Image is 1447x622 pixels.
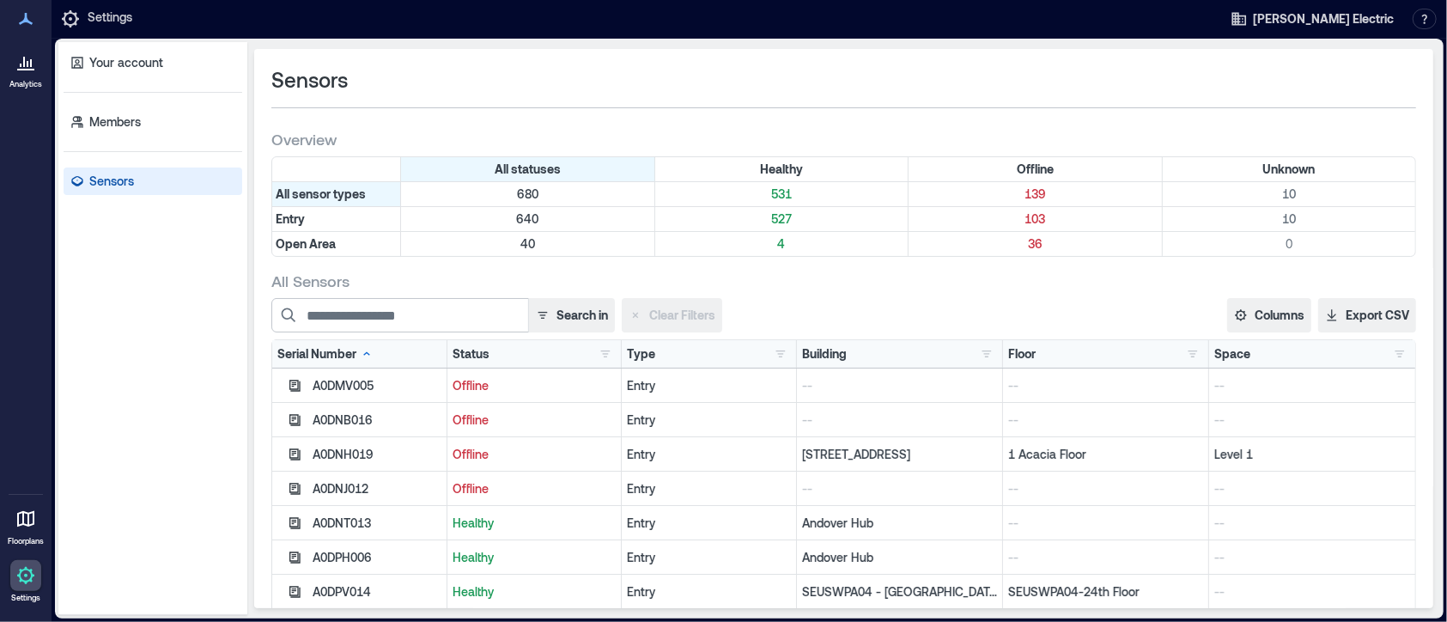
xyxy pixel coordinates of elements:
[1227,298,1311,332] button: Columns
[453,583,617,601] p: Healthy
[8,536,44,546] p: Floorplans
[404,210,651,228] p: 640
[912,210,1158,228] p: 103
[802,446,997,463] p: [STREET_ADDRESS]
[1008,377,1203,394] p: --
[655,157,909,181] div: Filter by Status: Healthy
[627,446,791,463] div: Entry
[88,9,132,29] p: Settings
[802,583,997,601] p: SEUSWPA04 - [GEOGRAPHIC_DATA]. [GEOGRAPHIC_DATA]
[1163,157,1416,181] div: Filter by Status: Unknown
[1008,446,1203,463] p: 1 Acacia Floor
[627,377,791,394] div: Entry
[627,345,655,363] div: Type
[453,480,617,497] p: Offline
[9,79,42,89] p: Analytics
[89,173,134,190] p: Sensors
[453,345,489,363] div: Status
[313,549,441,566] div: A0DPH006
[909,207,1163,231] div: Filter by Type: Entry & Status: Offline
[4,41,47,95] a: Analytics
[313,377,441,394] div: A0DMV005
[1166,186,1413,203] p: 10
[313,480,441,497] div: A0DNJ012
[89,54,163,71] p: Your account
[64,108,242,136] a: Members
[909,232,1163,256] div: Filter by Type: Open Area & Status: Offline
[313,412,441,429] div: A0DNB016
[627,583,791,601] div: Entry
[453,446,617,463] p: Offline
[1214,412,1410,429] p: --
[404,235,651,253] p: 40
[1008,583,1203,601] p: SEUSWPA04-24th Floor
[1163,232,1416,256] div: Filter by Type: Open Area & Status: Unknown (0 sensors)
[313,515,441,532] div: A0DNT013
[802,412,997,429] p: --
[401,157,655,181] div: All statuses
[1163,207,1416,231] div: Filter by Type: Entry & Status: Unknown
[64,168,242,195] a: Sensors
[453,412,617,429] p: Offline
[1008,345,1036,363] div: Floor
[627,549,791,566] div: Entry
[659,235,905,253] p: 4
[271,129,337,149] span: Overview
[802,549,997,566] p: Andover Hub
[802,480,997,497] p: --
[528,298,615,332] button: Search in
[271,271,350,291] span: All Sensors
[5,555,46,608] a: Settings
[802,377,997,394] p: --
[1225,5,1399,33] button: [PERSON_NAME] Electric
[659,186,905,203] p: 531
[313,583,441,601] div: A0DPV014
[1008,549,1203,566] p: --
[453,515,617,532] p: Healthy
[1166,235,1413,253] p: 0
[655,232,909,256] div: Filter by Type: Open Area & Status: Healthy
[1008,412,1203,429] p: --
[1166,210,1413,228] p: 10
[1214,515,1410,532] p: --
[89,113,141,131] p: Members
[627,412,791,429] div: Entry
[1214,583,1410,601] p: --
[3,498,49,552] a: Floorplans
[11,593,40,603] p: Settings
[1214,446,1410,463] p: Level 1
[1008,515,1203,532] p: --
[271,66,348,94] span: Sensors
[1008,480,1203,497] p: --
[1214,345,1250,363] div: Space
[622,298,722,332] button: Clear Filters
[655,207,909,231] div: Filter by Type: Entry & Status: Healthy
[627,515,791,532] div: Entry
[272,182,401,206] div: All sensor types
[453,377,617,394] p: Offline
[453,549,617,566] p: Healthy
[272,207,401,231] div: Filter by Type: Entry
[1253,10,1394,27] span: [PERSON_NAME] Electric
[313,446,441,463] div: A0DNH019
[272,232,401,256] div: Filter by Type: Open Area
[1214,480,1410,497] p: --
[627,480,791,497] div: Entry
[404,186,651,203] p: 680
[64,49,242,76] a: Your account
[277,345,374,363] div: Serial Number
[1318,298,1416,332] button: Export CSV
[802,515,997,532] p: Andover Hub
[659,210,905,228] p: 527
[802,345,847,363] div: Building
[912,235,1158,253] p: 36
[912,186,1158,203] p: 139
[1214,549,1410,566] p: --
[909,157,1163,181] div: Filter by Status: Offline
[1214,377,1410,394] p: --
